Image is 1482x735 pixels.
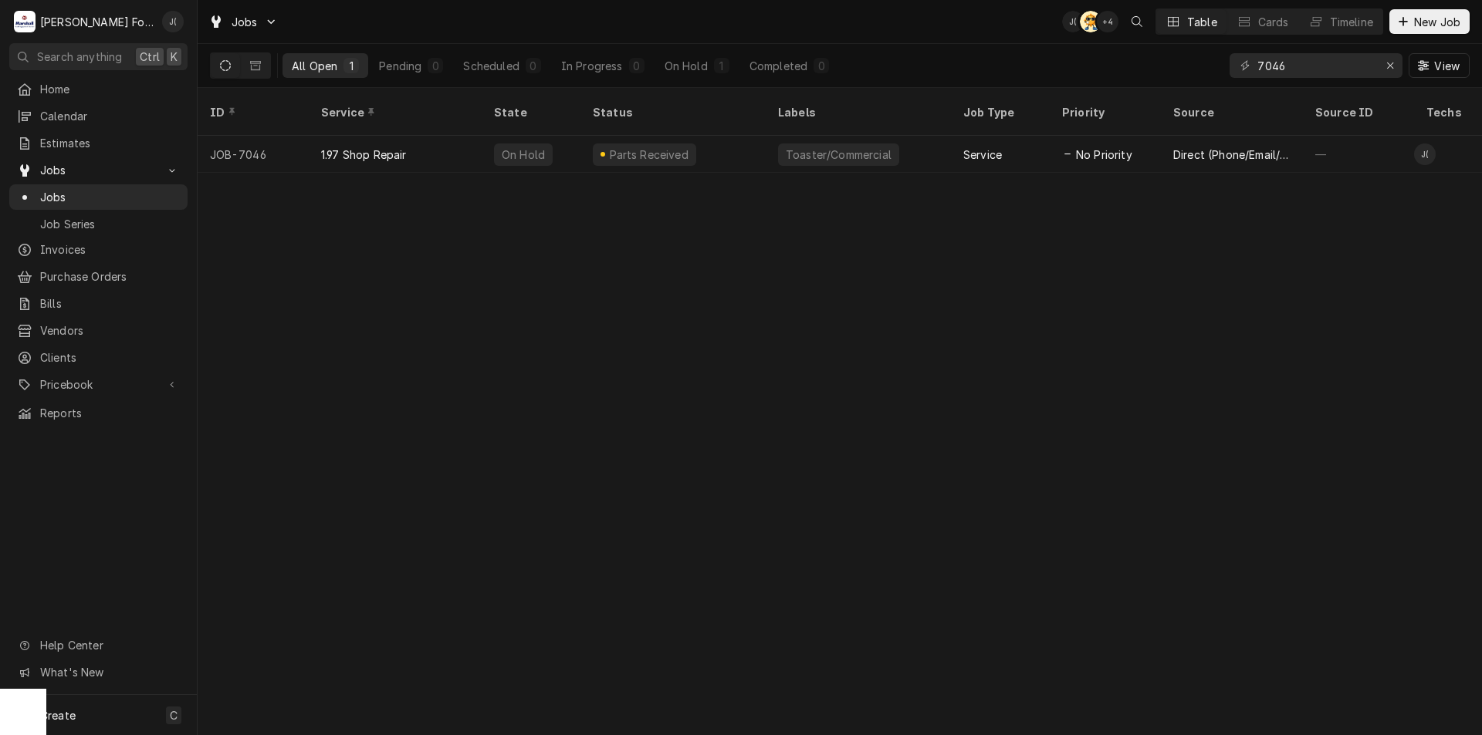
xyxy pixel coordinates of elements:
[9,291,188,316] a: Bills
[232,14,258,30] span: Jobs
[632,58,641,74] div: 0
[9,632,188,658] a: Go to Help Center
[37,49,122,65] span: Search anything
[1062,11,1084,32] div: Jeff Debigare (109)'s Avatar
[1080,11,1101,32] div: Adam Testa's Avatar
[1080,11,1101,32] div: AT
[1315,104,1399,120] div: Source ID
[778,104,939,120] div: Labels
[9,184,188,210] a: Jobs
[9,237,188,262] a: Invoices
[171,49,178,65] span: K
[9,345,188,370] a: Clients
[40,189,180,205] span: Jobs
[1411,14,1463,30] span: New Job
[40,81,180,97] span: Home
[292,58,337,74] div: All Open
[321,104,466,120] div: Service
[40,349,180,366] span: Clients
[1414,143,1436,165] div: Jose DeMelo (37)'s Avatar
[321,147,407,163] div: 1.97 Shop Repair
[1414,143,1436,165] div: J(
[9,372,188,397] a: Go to Pricebook
[162,11,184,32] div: J(
[529,58,538,74] div: 0
[1097,11,1118,32] div: + 4
[665,58,708,74] div: On Hold
[40,268,180,285] span: Purchase Orders
[9,659,188,685] a: Go to What's New
[1062,104,1145,120] div: Priority
[9,400,188,426] a: Reports
[9,43,188,70] button: Search anythingCtrlK
[198,136,309,173] div: JOB-7046
[1187,14,1217,30] div: Table
[561,58,623,74] div: In Progress
[40,241,180,258] span: Invoices
[40,295,180,312] span: Bills
[749,58,807,74] div: Completed
[347,58,356,74] div: 1
[40,162,157,178] span: Jobs
[202,9,284,35] a: Go to Jobs
[9,76,188,102] a: Home
[963,147,1002,163] div: Service
[9,157,188,183] a: Go to Jobs
[1258,14,1289,30] div: Cards
[1125,9,1149,34] button: Open search
[784,147,893,163] div: Toaster/Commercial
[1076,147,1132,163] span: No Priority
[1389,9,1470,34] button: New Job
[9,211,188,237] a: Job Series
[40,405,180,421] span: Reports
[1062,11,1084,32] div: J(
[1257,53,1373,78] input: Keyword search
[379,58,421,74] div: Pending
[40,709,76,722] span: Create
[494,104,568,120] div: State
[963,104,1037,120] div: Job Type
[140,49,160,65] span: Ctrl
[1409,53,1470,78] button: View
[14,11,36,32] div: M
[1426,104,1463,120] div: Techs
[717,58,726,74] div: 1
[9,130,188,156] a: Estimates
[162,11,184,32] div: Jeff Debigare (109)'s Avatar
[1303,136,1414,173] div: —
[40,216,180,232] span: Job Series
[463,58,519,74] div: Scheduled
[1330,14,1373,30] div: Timeline
[14,11,36,32] div: Marshall Food Equipment Service's Avatar
[9,103,188,129] a: Calendar
[40,14,154,30] div: [PERSON_NAME] Food Equipment Service
[170,707,178,723] span: C
[1173,147,1291,163] div: Direct (Phone/Email/etc.)
[40,135,180,151] span: Estimates
[500,147,546,163] div: On Hold
[40,637,178,653] span: Help Center
[431,58,440,74] div: 0
[1173,104,1287,120] div: Source
[1431,58,1463,74] span: View
[40,108,180,124] span: Calendar
[40,664,178,680] span: What's New
[40,322,180,339] span: Vendors
[9,318,188,343] a: Vendors
[1378,53,1402,78] button: Erase input
[817,58,826,74] div: 0
[40,376,157,393] span: Pricebook
[9,264,188,289] a: Purchase Orders
[593,104,750,120] div: Status
[210,104,293,120] div: ID
[607,147,690,163] div: Parts Received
